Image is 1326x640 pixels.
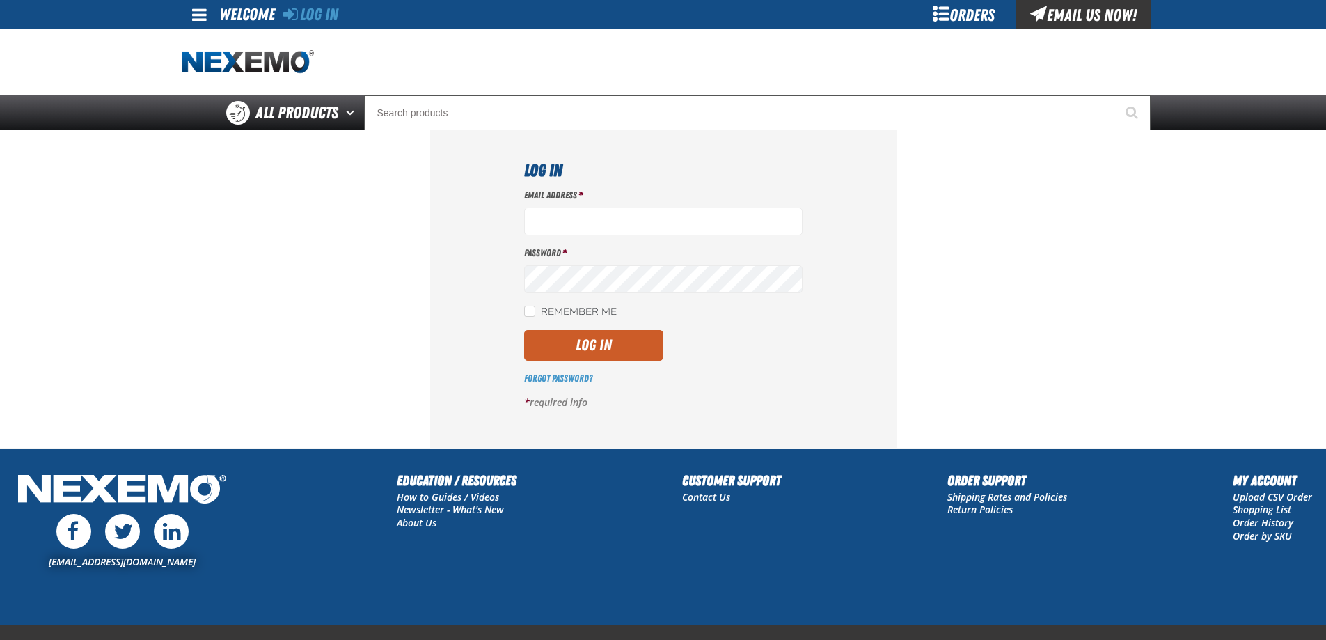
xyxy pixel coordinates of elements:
[524,306,535,317] input: Remember Me
[1233,529,1292,543] a: Order by SKU
[364,95,1151,130] input: Search
[524,306,617,319] label: Remember Me
[255,100,338,125] span: All Products
[947,503,1013,516] a: Return Policies
[524,373,592,384] a: Forgot Password?
[283,5,338,24] a: Log In
[397,490,499,504] a: How to Guides / Videos
[524,189,803,202] label: Email Address
[524,330,663,361] button: Log In
[1233,470,1312,491] h2: My Account
[397,470,516,491] h2: Education / Resources
[397,503,504,516] a: Newsletter - What's New
[947,470,1067,491] h2: Order Support
[524,247,803,260] label: Password
[524,158,803,183] h1: Log In
[14,470,230,511] img: Nexemo Logo
[182,50,314,75] a: Home
[682,490,730,504] a: Contact Us
[1116,95,1151,130] button: Start Searching
[524,396,803,409] p: required info
[1233,516,1293,529] a: Order History
[341,95,364,130] button: Open All Products pages
[49,555,196,568] a: [EMAIL_ADDRESS][DOMAIN_NAME]
[682,470,781,491] h2: Customer Support
[947,490,1067,504] a: Shipping Rates and Policies
[1233,490,1312,504] a: Upload CSV Order
[1233,503,1291,516] a: Shopping List
[182,50,314,75] img: Nexemo logo
[397,516,436,529] a: About Us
